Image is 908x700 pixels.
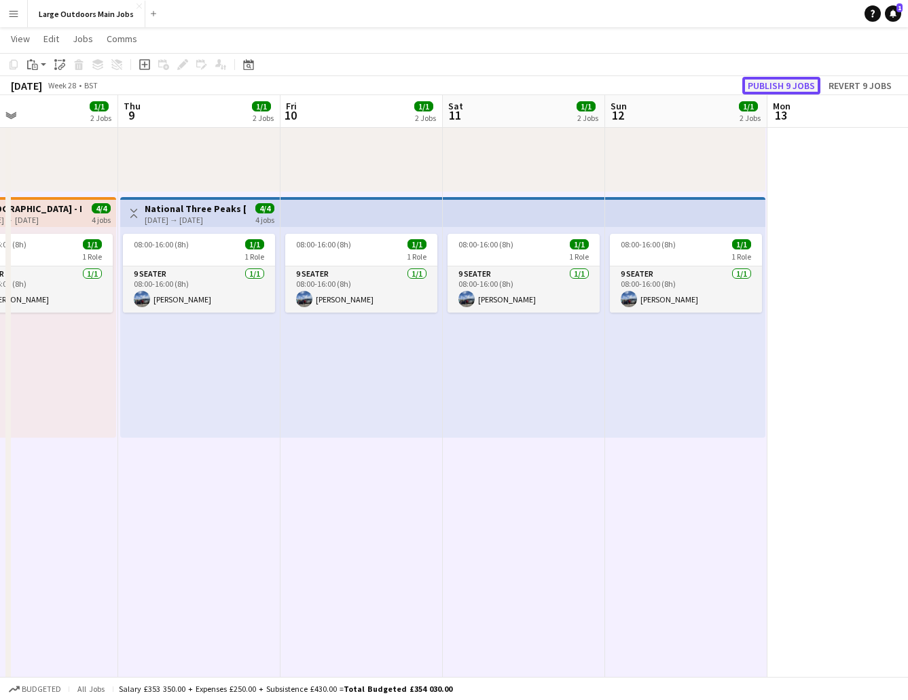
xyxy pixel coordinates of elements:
[285,234,437,313] app-job-card: 08:00-16:00 (8h)1/11 Role9 Seater1/108:00-16:00 (8h)[PERSON_NAME]
[7,682,63,697] button: Budgeted
[609,107,627,123] span: 12
[84,80,98,90] div: BST
[145,203,246,215] h3: National Three Peaks [DATE]
[740,113,761,123] div: 2 Jobs
[90,113,111,123] div: 2 Jobs
[45,80,79,90] span: Week 28
[75,684,107,694] span: All jobs
[28,1,145,27] button: Large Outdoors Main Jobs
[407,251,426,262] span: 1 Role
[732,239,751,249] span: 1/1
[610,266,762,313] app-card-role: 9 Seater1/108:00-16:00 (8h)[PERSON_NAME]
[344,684,452,694] span: Total Budgeted £354 030.00
[122,107,141,123] span: 9
[124,100,141,112] span: Thu
[771,107,791,123] span: 13
[610,234,762,313] app-job-card: 08:00-16:00 (8h)1/11 Role9 Seater1/108:00-16:00 (8h)[PERSON_NAME]
[255,203,274,213] span: 4/4
[569,251,589,262] span: 1 Role
[407,239,426,249] span: 1/1
[896,3,903,12] span: 1
[134,239,189,249] span: 08:00-16:00 (8h)
[415,113,436,123] div: 2 Jobs
[448,234,600,313] app-job-card: 08:00-16:00 (8h)1/11 Role9 Seater1/108:00-16:00 (8h)[PERSON_NAME]
[244,251,264,262] span: 1 Role
[101,30,143,48] a: Comms
[11,33,30,45] span: View
[448,100,463,112] span: Sat
[123,266,275,313] app-card-role: 9 Seater1/108:00-16:00 (8h)[PERSON_NAME]
[107,33,137,45] span: Comms
[885,5,901,22] a: 1
[458,239,513,249] span: 08:00-16:00 (8h)
[448,266,600,313] app-card-role: 9 Seater1/108:00-16:00 (8h)[PERSON_NAME]
[22,684,61,694] span: Budgeted
[739,101,758,111] span: 1/1
[67,30,98,48] a: Jobs
[245,239,264,249] span: 1/1
[92,203,111,213] span: 4/4
[773,100,791,112] span: Mon
[82,251,102,262] span: 1 Role
[577,101,596,111] span: 1/1
[253,113,274,123] div: 2 Jobs
[414,101,433,111] span: 1/1
[43,33,59,45] span: Edit
[252,101,271,111] span: 1/1
[145,215,246,225] div: [DATE] → [DATE]
[11,79,42,92] div: [DATE]
[5,30,35,48] a: View
[38,30,65,48] a: Edit
[255,213,274,225] div: 4 jobs
[285,266,437,313] app-card-role: 9 Seater1/108:00-16:00 (8h)[PERSON_NAME]
[284,107,297,123] span: 10
[73,33,93,45] span: Jobs
[742,77,820,94] button: Publish 9 jobs
[90,101,109,111] span: 1/1
[611,100,627,112] span: Sun
[823,77,897,94] button: Revert 9 jobs
[446,107,463,123] span: 11
[286,100,297,112] span: Fri
[621,239,676,249] span: 08:00-16:00 (8h)
[570,239,589,249] span: 1/1
[123,234,275,313] app-job-card: 08:00-16:00 (8h)1/11 Role9 Seater1/108:00-16:00 (8h)[PERSON_NAME]
[83,239,102,249] span: 1/1
[92,213,111,225] div: 4 jobs
[577,113,598,123] div: 2 Jobs
[731,251,751,262] span: 1 Role
[119,684,452,694] div: Salary £353 350.00 + Expenses £250.00 + Subsistence £430.00 =
[296,239,351,249] span: 08:00-16:00 (8h)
